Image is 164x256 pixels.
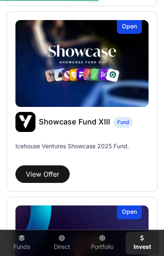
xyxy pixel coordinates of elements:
p: Icehouse Ventures Showcase 2025 Fund. [15,142,129,150]
img: Showcase Fund XIII [15,112,35,132]
a: Showcase Fund XIII [39,117,110,127]
span: Showcase Fund XIII [39,117,110,126]
img: Showcase Fund XIII [15,20,149,107]
a: Direct [45,232,78,254]
div: Open [117,205,142,219]
div: Open [117,20,142,34]
a: Funds [5,232,38,254]
iframe: Chat Widget [122,216,164,256]
span: Fund [117,119,129,126]
button: View Offer [15,165,70,183]
a: Portfolio [86,232,119,254]
a: Showcase Fund XIIIOpen [15,20,149,107]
